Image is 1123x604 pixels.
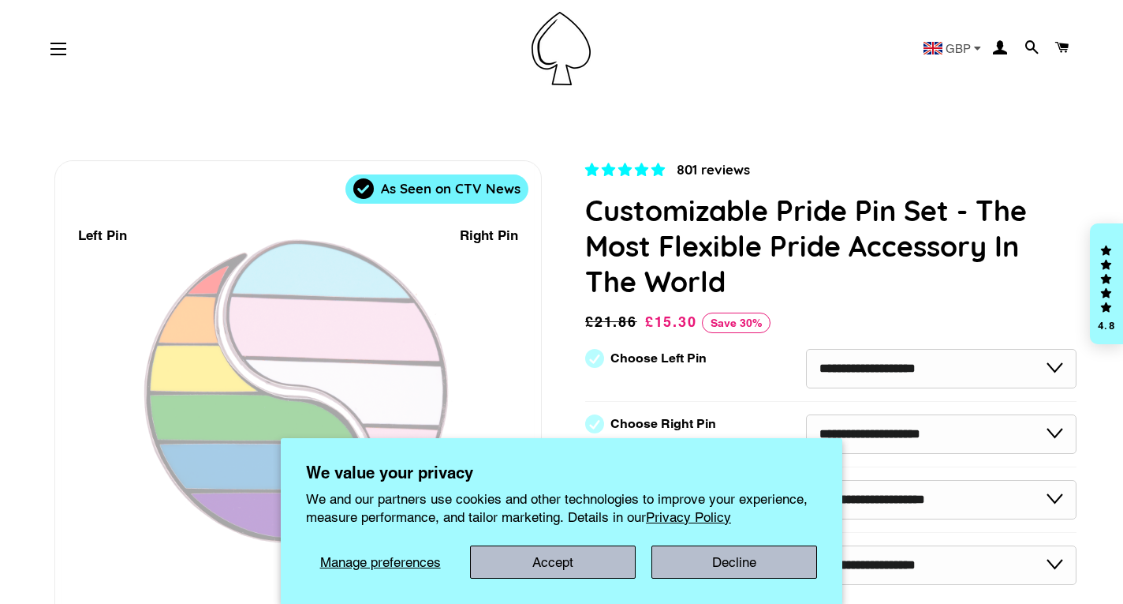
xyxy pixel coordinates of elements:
label: Choose Right Pin [610,417,716,431]
span: £15.30 [645,313,697,330]
span: £21.86 [585,311,641,333]
img: Pin-Ace [532,12,591,85]
h1: Customizable Pride Pin Set - The Most Flexible Pride Accessory In The World [585,193,1076,299]
span: 4.83 stars [585,162,669,178]
div: Click to open Judge.me floating reviews tab [1090,223,1123,345]
button: Decline [651,546,817,579]
p: We and our partners use cookies and other technologies to improve your experience, measure perfor... [306,490,817,525]
div: Right Pin [460,225,518,246]
label: Choose Left Pin [610,351,707,366]
h2: We value your privacy [306,463,817,482]
span: GBP [946,43,971,54]
span: Manage preferences [320,554,441,570]
button: Manage preferences [306,546,454,579]
span: Save 30% [702,313,770,333]
button: Accept [470,546,636,579]
span: 801 reviews [677,161,750,178]
div: 4.8 [1097,321,1116,331]
a: Privacy Policy [646,509,731,525]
